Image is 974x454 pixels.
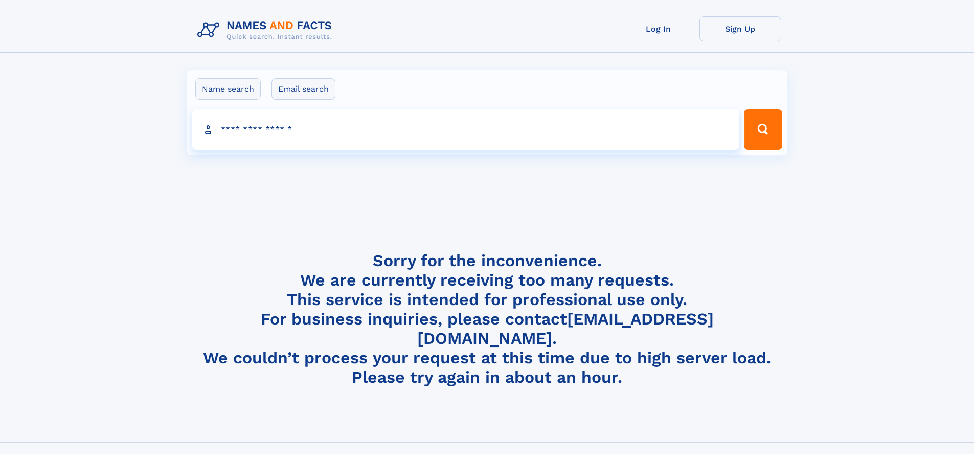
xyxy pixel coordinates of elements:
[193,16,341,44] img: Logo Names and Facts
[618,16,699,41] a: Log In
[193,251,781,387] h4: Sorry for the inconvenience. We are currently receiving too many requests. This service is intend...
[195,78,261,100] label: Name search
[699,16,781,41] a: Sign Up
[192,109,740,150] input: search input
[744,109,782,150] button: Search Button
[271,78,335,100] label: Email search
[417,309,714,348] a: [EMAIL_ADDRESS][DOMAIN_NAME]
